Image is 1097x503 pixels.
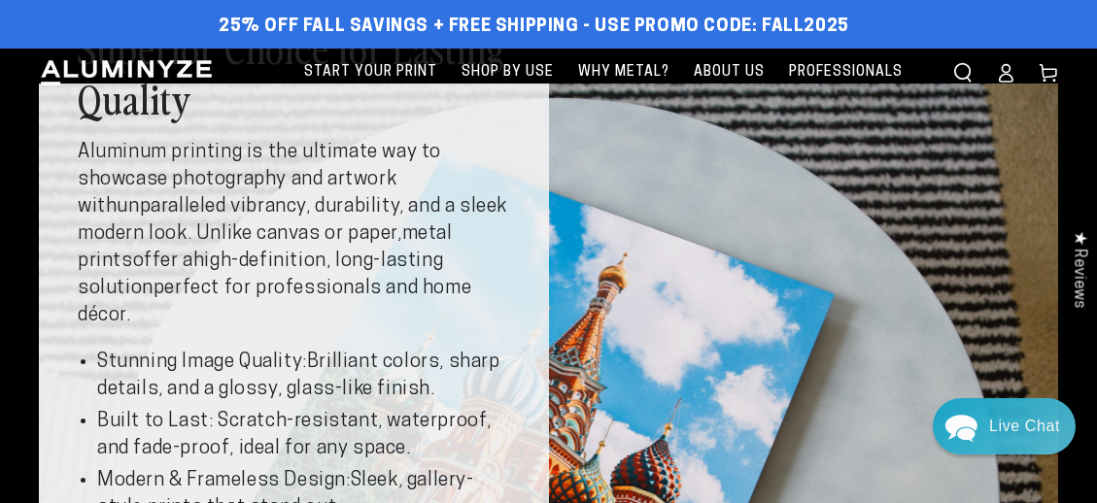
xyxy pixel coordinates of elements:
[452,49,564,96] a: Shop By Use
[578,60,669,84] span: Why Metal?
[568,49,679,96] a: Why Metal?
[779,49,912,96] a: Professionals
[789,60,903,84] span: Professionals
[304,60,437,84] span: Start Your Print
[462,60,554,84] span: Shop By Use
[97,349,510,403] li: Brilliant colors, sharp details, and a glossy, glass-like finish.
[78,251,443,298] strong: high-definition, long-lasting solution
[1060,216,1097,323] div: Click to open Judge.me floating reviews tab
[97,471,351,490] strong: Modern & Frameless Design:
[219,17,849,38] span: 25% off FALL Savings + Free Shipping - Use Promo Code: FALL2025
[97,412,492,458] strong: Scratch-resistant, waterproof, and fade-proof
[942,51,984,94] summary: Search our site
[933,398,1076,454] div: Chat widget toggle
[78,139,510,329] p: Aluminum printing is the ultimate way to showcase photography and artwork with . Unlike canvas or...
[684,49,774,96] a: About Us
[78,197,507,244] strong: unparalleled vibrancy, durability, and a sleek modern look
[97,352,307,372] strong: Stunning Image Quality:
[97,408,510,462] li: , ideal for any space.
[294,49,447,96] a: Start Your Print
[97,412,213,431] strong: Built to Last:
[989,398,1060,454] div: Contact Us Directly
[694,60,765,84] span: About Us
[39,58,214,87] img: Aluminyze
